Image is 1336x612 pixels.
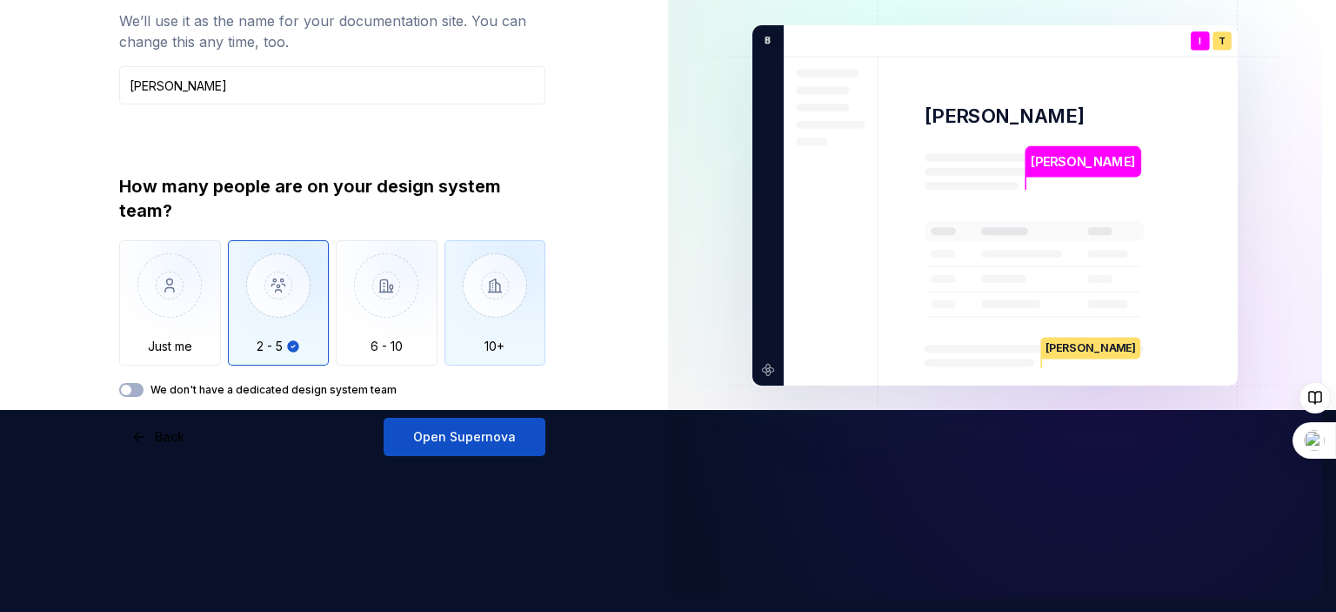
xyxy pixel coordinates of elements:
div: T [1212,31,1232,50]
input: Design system name [119,66,545,104]
p: [PERSON_NAME] [925,104,1085,129]
label: We don't have a dedicated design system team [150,383,397,397]
button: Open Supernova [384,418,545,456]
span: Open Supernova [413,428,516,446]
span: Back [155,428,184,446]
div: How many people are on your design system team? [119,174,545,223]
p: B [758,33,771,49]
p: I [1199,37,1201,46]
div: We’ll use it as the name for your documentation site. You can change this any time, too. [119,10,545,52]
p: [PERSON_NAME] [1042,337,1140,359]
button: Back [119,418,199,456]
p: [PERSON_NAME] [1031,152,1135,171]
